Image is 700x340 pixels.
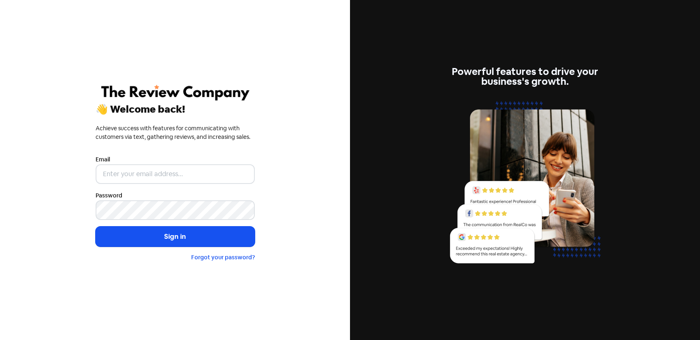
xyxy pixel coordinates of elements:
div: Powerful features to drive your business's growth. [446,67,605,86]
input: Enter your email address... [96,164,255,184]
img: reviews [446,96,605,273]
div: Achieve success with features for communicating with customers via text, gathering reviews, and i... [96,124,255,141]
div: 👋 Welcome back! [96,104,255,114]
label: Email [96,155,110,164]
label: Password [96,191,122,200]
a: Forgot your password? [191,254,255,261]
button: Sign in [96,227,255,247]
